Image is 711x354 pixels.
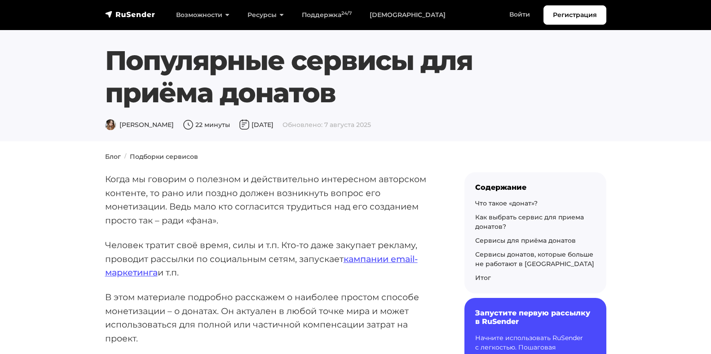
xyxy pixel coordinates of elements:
a: Блог [105,153,121,161]
p: В этом материале подробно расскажем о наиболее простом способе монетизации – о донатах. Он актуал... [105,290,436,345]
div: Содержание [475,183,596,192]
a: Сервисы донатов, которые больше не работают в [GEOGRAPHIC_DATA] [475,250,594,268]
p: Когда мы говорим о полезном и действительно интересном авторском контенте, то рано или поздно дол... [105,172,436,227]
a: Регистрация [543,5,606,25]
span: Обновлено: 7 августа 2025 [283,121,371,129]
p: Человек тратит своё время, силы и т.п. Кто-то даже закупает рекламу, проводит рассылки по социаль... [105,238,436,280]
span: [DATE] [239,121,274,129]
a: Ресурсы [238,6,293,24]
nav: breadcrumb [100,152,612,162]
h1: Популярные сервисы для приёма донатов [105,44,564,109]
a: Войти [500,5,539,24]
a: Как выбрать сервис для приема донатов? [475,213,584,231]
a: Поддержка24/7 [293,6,361,24]
a: [DEMOGRAPHIC_DATA] [361,6,455,24]
a: Что такое «донат»? [475,199,538,207]
img: Время чтения [183,119,194,130]
h6: Запустите первую рассылку в RuSender [475,309,596,326]
img: RuSender [105,10,155,19]
a: Итог [475,274,491,282]
span: [PERSON_NAME] [105,121,174,129]
sup: 24/7 [341,10,352,16]
img: Дата публикации [239,119,250,130]
span: 22 минуты [183,121,230,129]
a: Сервисы для приёма донатов [475,236,576,245]
a: Возможности [167,6,238,24]
li: Подборки сервисов [121,152,198,162]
